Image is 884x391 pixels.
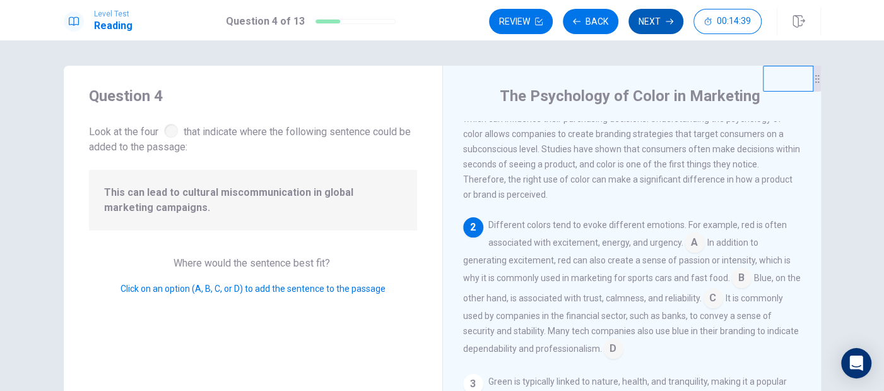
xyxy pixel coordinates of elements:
[841,348,871,378] div: Open Intercom Messenger
[489,9,553,34] button: Review
[121,284,386,294] span: Click on an option (A, B, C, or D) to add the sentence to the passage
[463,217,483,238] div: 2
[628,9,683,34] button: Next
[563,9,618,34] button: Back
[603,339,623,359] span: D
[685,232,705,253] span: A
[693,9,762,34] button: 00:14:39
[94,18,133,33] h1: Reading
[104,185,402,215] span: This can lead to cultural miscommunication in global marketing campaigns.
[89,86,417,106] h4: Question 4
[703,288,723,308] span: C
[174,257,333,269] span: Where would the sentence best fit?
[488,220,787,248] span: Different colors tend to evoke different emotions. For example, red is often associated with exci...
[717,16,751,27] span: 00:14:39
[226,14,305,29] h1: Question 4 of 13
[500,86,760,106] h4: The Psychology of Color in Marketing
[94,9,133,18] span: Level Test
[731,268,751,288] span: B
[463,238,791,283] span: In addition to generating excitement, red can also create a sense of passion or intensity, which ...
[89,121,417,155] span: Look at the four that indicate where the following sentence could be added to the passage:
